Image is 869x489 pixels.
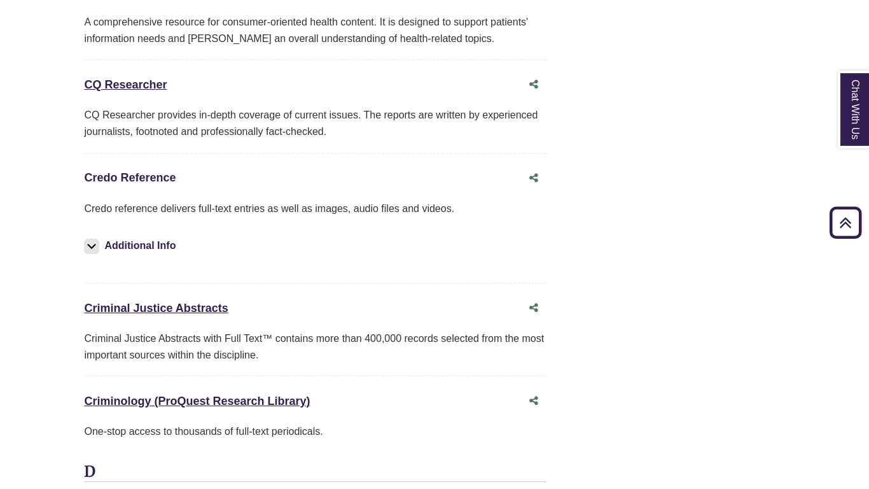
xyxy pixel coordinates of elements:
[521,389,546,413] button: Share this database
[84,237,179,255] button: Additional Info
[84,107,546,139] div: CQ Researcher provides in-depth coverage of current issues. The reports are written by experience...
[84,423,546,440] p: One-stop access to thousands of full-text periodicals.
[84,171,176,184] a: Credo Reference
[84,302,228,315] a: Criminal Justice Abstracts
[84,463,546,482] h3: D
[521,166,546,190] button: Share this database
[84,14,546,46] div: A comprehensive resource for consumer-oriented health content. It is designed to support patients...
[84,330,546,363] div: Criminal Justice Abstracts with Full Text™ contains more than 400,000 records selected from the m...
[521,73,546,97] button: Share this database
[84,78,167,91] a: CQ Researcher
[84,395,310,407] a: Criminology (ProQuest Research Library)
[84,201,546,217] p: Credo reference delivers full-text entries as well as images, audio files and videos.
[825,214,866,231] a: Back to Top
[521,296,546,320] button: Share this database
